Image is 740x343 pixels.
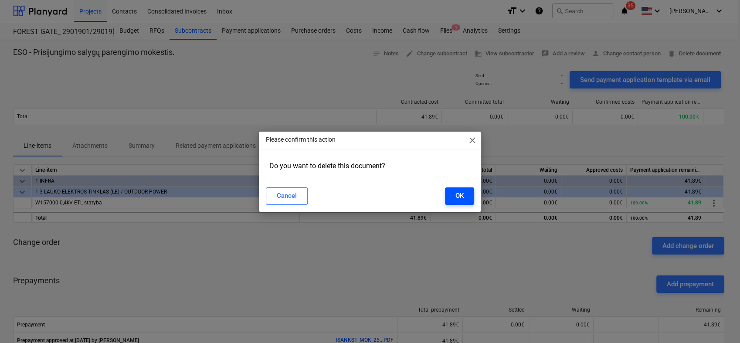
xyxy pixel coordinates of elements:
div: OK [455,190,464,201]
span: close [467,135,478,146]
div: Cancel [277,190,297,201]
button: OK [445,187,474,205]
p: Please confirm this action [266,135,336,144]
iframe: Chat Widget [696,301,740,343]
button: Cancel [266,187,308,205]
div: Do you want to delete this document? [266,158,474,173]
